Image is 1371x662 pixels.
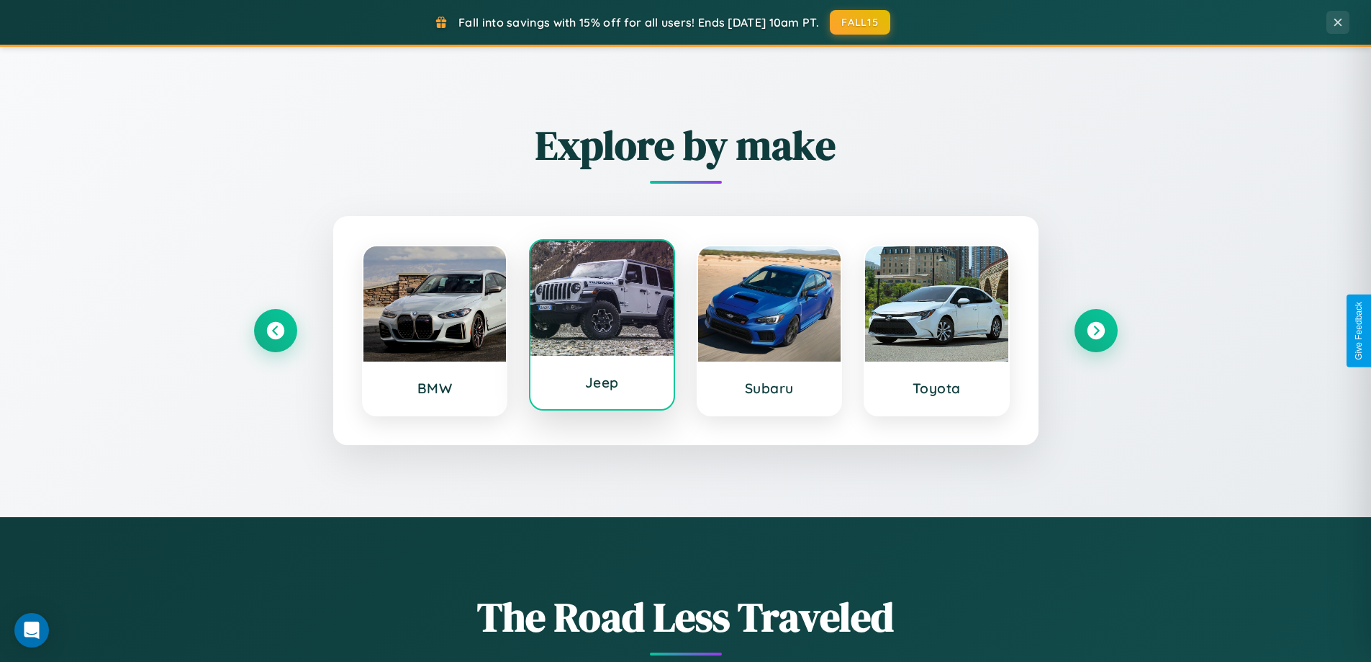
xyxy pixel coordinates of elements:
div: Give Feedback [1354,302,1364,360]
h1: The Road Less Traveled [254,589,1118,645]
h3: Jeep [545,374,659,391]
span: Fall into savings with 15% off for all users! Ends [DATE] 10am PT. [458,15,819,30]
button: FALL15 [830,10,890,35]
h3: Subaru [712,380,827,397]
div: Open Intercom Messenger [14,613,49,648]
h3: Toyota [879,380,994,397]
h2: Explore by make [254,117,1118,173]
h3: BMW [378,380,492,397]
